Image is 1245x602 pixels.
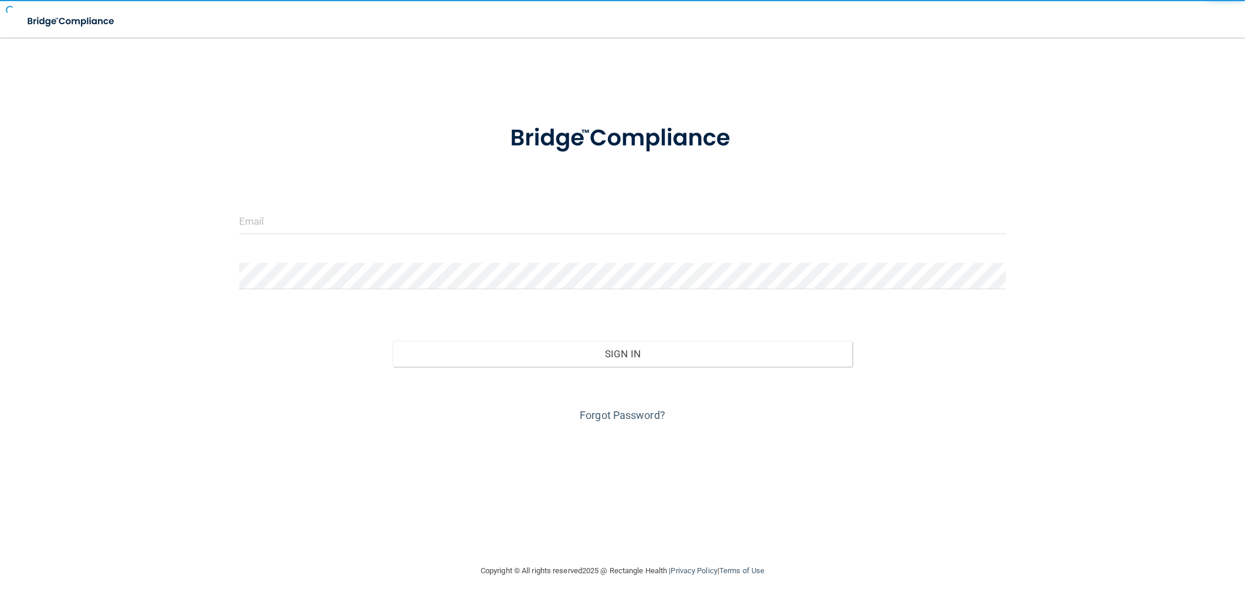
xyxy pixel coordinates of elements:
[409,552,836,590] div: Copyright © All rights reserved 2025 @ Rectangle Health | |
[393,341,853,367] button: Sign In
[239,208,1006,234] input: Email
[671,566,717,575] a: Privacy Policy
[486,108,759,169] img: bridge_compliance_login_screen.278c3ca4.svg
[719,566,764,575] a: Terms of Use
[580,409,665,421] a: Forgot Password?
[18,9,125,33] img: bridge_compliance_login_screen.278c3ca4.svg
